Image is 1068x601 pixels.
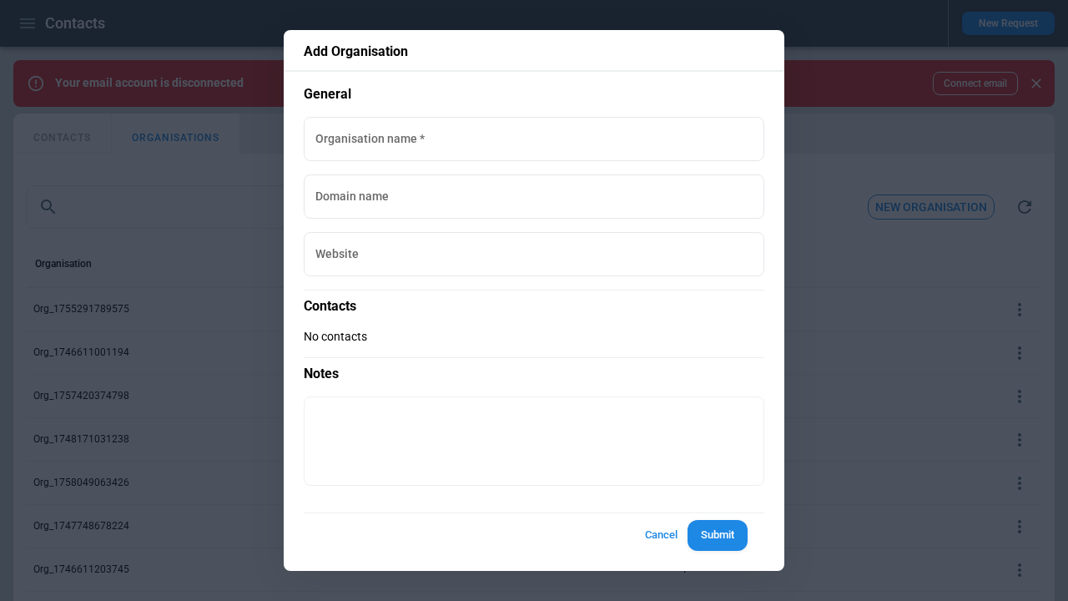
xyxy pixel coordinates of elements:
[304,330,764,344] p: No contacts
[304,43,764,60] p: Add Organisation
[688,520,748,551] button: Submit
[304,85,764,104] p: General
[634,520,688,551] button: Cancel
[304,290,764,316] p: Contacts
[304,357,764,383] p: Notes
